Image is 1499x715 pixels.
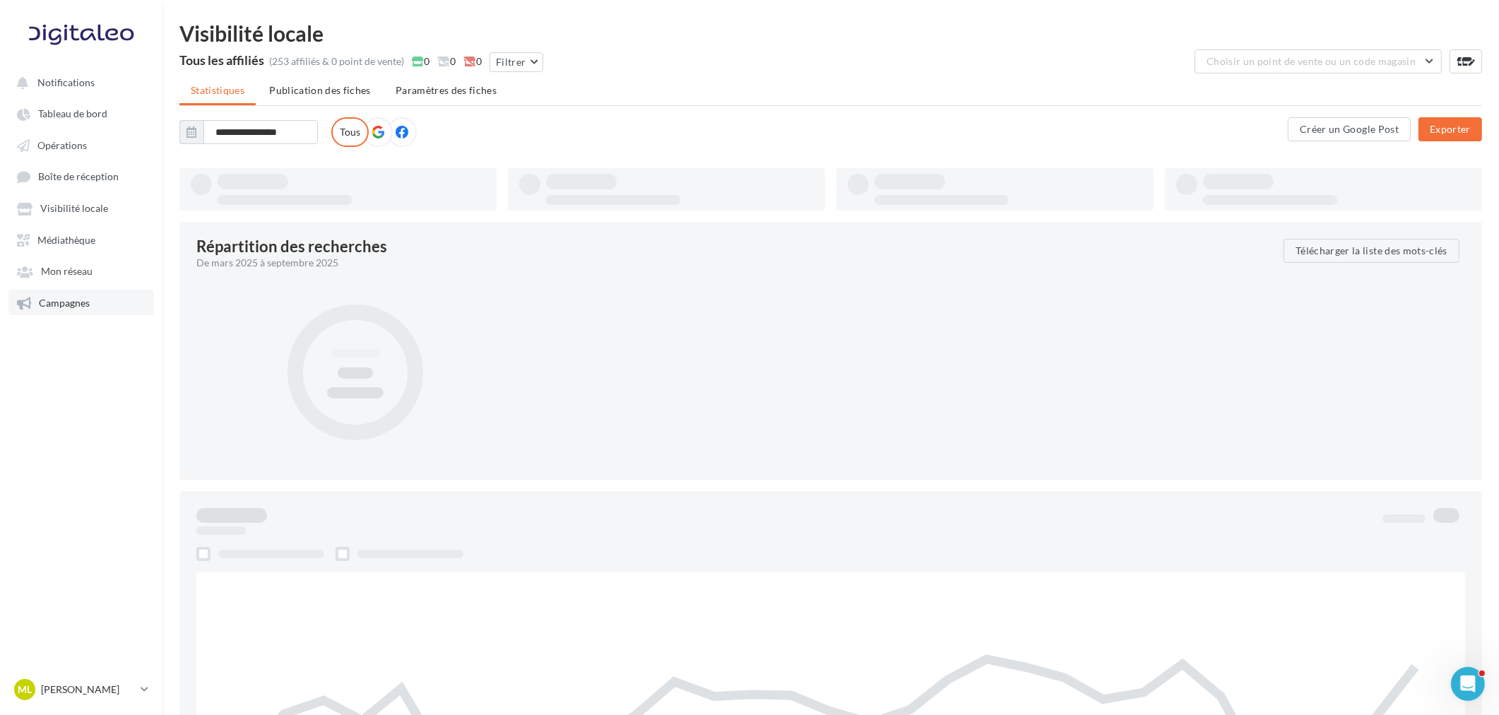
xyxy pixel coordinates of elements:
div: Tous les affiliés [179,54,264,66]
span: Choisir un point de vente ou un code magasin [1207,55,1416,67]
button: Notifications [8,69,148,95]
span: 0 [412,54,429,69]
a: Mon réseau [8,258,154,283]
label: Tous [331,117,369,147]
div: De mars 2025 à septembre 2025 [196,256,1272,270]
span: Paramètres des fiches [396,84,497,96]
span: Tableau de bord [38,108,107,120]
button: Choisir un point de vente ou un code magasin [1195,49,1442,73]
span: Mon réseau [41,266,93,278]
a: Opérations [8,132,154,158]
span: Notifications [37,76,95,88]
a: Boîte de réception [8,163,154,189]
a: Médiathèque [8,227,154,252]
a: ML [PERSON_NAME] [11,676,151,703]
span: Médiathèque [37,234,95,246]
button: Télécharger la liste des mots-clés [1284,239,1459,263]
button: Filtrer [490,52,543,72]
div: (253 affiliés & 0 point de vente) [269,54,404,69]
a: Visibilité locale [8,195,154,220]
button: Créer un Google Post [1288,117,1411,141]
span: ML [18,682,32,697]
a: Tableau de bord [8,100,154,126]
iframe: Intercom live chat [1451,667,1485,701]
span: 0 [437,54,456,69]
span: Publication des fiches [269,84,371,96]
p: [PERSON_NAME] [41,682,135,697]
button: Exporter [1418,117,1482,141]
span: Opérations [37,139,87,151]
div: Répartition des recherches [196,239,387,254]
a: Campagnes [8,290,154,315]
span: Visibilité locale [40,203,108,215]
span: Campagnes [39,297,90,309]
span: Boîte de réception [38,171,119,183]
span: 0 [463,54,482,69]
div: Visibilité locale [179,23,1482,44]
